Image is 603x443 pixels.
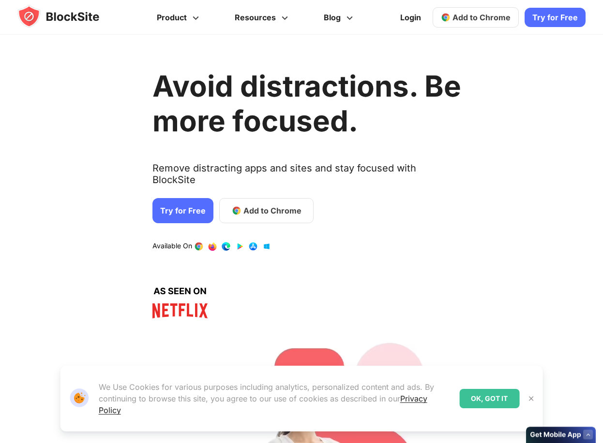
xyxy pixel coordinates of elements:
[152,242,192,251] text: Available On
[394,6,427,29] a: Login
[433,7,519,28] a: Add to Chrome
[99,394,427,415] a: Privacy Policy
[525,8,586,27] a: Try for Free
[243,205,301,216] span: Add to Chrome
[527,395,535,402] img: Close
[99,381,452,416] p: We Use Cookies for various purposes including analytics, personalized content and ads. By continu...
[152,198,213,223] a: Try for Free
[219,198,314,223] a: Add to Chrome
[441,13,451,22] img: chrome-icon.svg
[152,69,461,138] h1: Avoid distractions. Be more focused.
[17,5,118,28] img: blocksite-icon.5d769676.svg
[452,13,511,22] span: Add to Chrome
[152,162,461,193] text: Remove distracting apps and sites and stay focused with BlockSite
[459,389,519,408] div: OK, GOT IT
[525,392,537,405] button: Close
